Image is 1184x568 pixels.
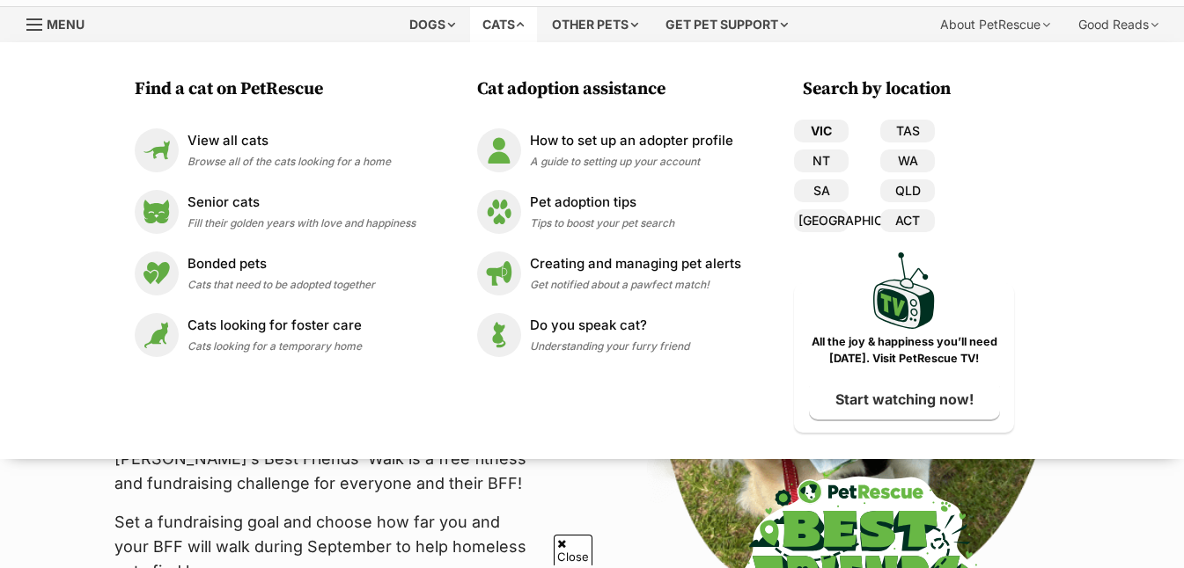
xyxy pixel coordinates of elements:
a: NT [794,149,849,172]
a: Pet adoption tips Pet adoption tips Tips to boost your pet search [477,190,741,234]
a: View all cats View all cats Browse all of the cats looking for a home [135,128,416,172]
div: Cats [470,7,537,42]
span: Get notified about a pawfect match! [530,278,710,291]
a: TAS [880,120,935,142]
p: Bonded pets [188,254,375,274]
p: Senior cats [188,193,416,213]
h3: Search by location [803,77,1014,102]
img: Creating and managing pet alerts [477,251,521,295]
a: Do you speak cat? Do you speak cat? Understanding your furry friend [477,313,741,357]
span: Browse all of the cats looking for a home [188,155,391,168]
span: Cats that need to be adopted together [188,278,375,291]
p: Pet adoption tips [530,193,674,213]
h3: Find a cat on PetRescue [135,77,424,102]
h3: Cat adoption assistance [477,77,750,102]
p: All the joy & happiness you’ll need [DATE]. Visit PetRescue TV! [807,334,1001,368]
div: Dogs [397,7,467,42]
a: SA [794,179,849,202]
span: Close [554,535,592,565]
a: WA [880,149,935,172]
span: Menu [47,17,85,32]
span: Understanding your furry friend [530,339,689,353]
a: [GEOGRAPHIC_DATA] [794,209,849,232]
a: Bonded pets Bonded pets Cats that need to be adopted together [135,251,416,295]
a: Cats looking for foster care Cats looking for foster care Cats looking for a temporary home [135,313,416,357]
p: Cats looking for foster care [188,316,362,336]
img: PetRescue TV logo [873,252,935,329]
div: Get pet support [653,7,800,42]
a: Start watching now! [809,379,1000,419]
a: QLD [880,179,935,202]
a: VIC [794,120,849,142]
div: Good Reads [1066,7,1171,42]
img: Pet adoption tips [477,190,521,234]
img: View all cats [135,128,179,172]
p: How to set up an adopter profile [530,131,733,151]
div: About PetRescue [928,7,1063,42]
a: Menu [26,7,97,39]
a: Creating and managing pet alerts Creating and managing pet alerts Get notified about a pawfect ma... [477,251,741,295]
a: Senior cats Senior cats Fill their golden years with love and happiness [135,190,416,234]
p: [PERSON_NAME]’s Best Friends' Walk is a free fitness and fundraising challenge for everyone and t... [114,447,537,496]
img: Bonded pets [135,251,179,295]
span: Fill their golden years with love and happiness [188,216,416,229]
p: View all cats [188,131,391,151]
span: Tips to boost your pet search [530,216,674,229]
img: Cats looking for foster care [135,313,179,357]
p: Do you speak cat? [530,316,689,336]
div: Other pets [540,7,651,42]
img: How to set up an adopter profile [477,128,521,172]
a: How to set up an adopter profile How to set up an adopter profile A guide to setting up your account [477,128,741,172]
p: Creating and managing pet alerts [530,254,741,274]
span: A guide to setting up your account [530,155,700,168]
span: Cats looking for a temporary home [188,339,362,353]
a: ACT [880,209,935,232]
img: Senior cats [135,190,179,234]
img: Do you speak cat? [477,313,521,357]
